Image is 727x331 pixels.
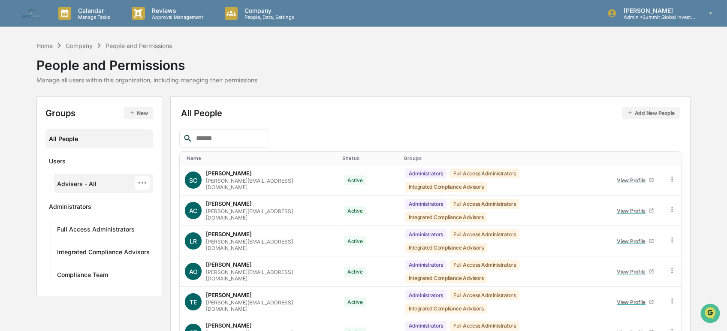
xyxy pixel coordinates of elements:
div: 🖐️ [9,109,15,116]
div: Active [344,236,366,246]
a: View Profile [613,174,658,187]
div: We're available if you need us! [29,74,109,81]
a: View Profile [613,265,658,278]
div: Toggle SortBy [670,155,678,161]
div: Integrated Compliance Advisors [405,182,487,192]
div: Full Access Administrators [57,226,135,236]
div: Start new chat [29,66,141,74]
img: logo [21,7,41,20]
div: [PERSON_NAME] [206,261,252,268]
div: Toggle SortBy [342,155,397,161]
div: People and Permissions [106,42,172,49]
a: 🔎Data Lookup [5,121,57,136]
button: Add New People [622,107,680,119]
div: All People [49,132,150,146]
p: Reviews [145,7,208,14]
div: Administrators [405,321,447,331]
div: [PERSON_NAME][EMAIL_ADDRESS][DOMAIN_NAME] [206,269,333,282]
p: Company [238,7,299,14]
div: Full Access Administrators [450,169,519,178]
div: Active [344,267,366,277]
div: [PERSON_NAME] [206,292,252,298]
span: TE [190,298,197,306]
div: ··· [135,176,150,190]
div: [PERSON_NAME][EMAIL_ADDRESS][DOMAIN_NAME] [206,208,333,221]
div: Groups [45,107,153,119]
span: SC [189,177,197,184]
iframe: Open customer support [700,303,723,326]
div: View Profile [617,268,649,275]
p: People, Data, Settings [238,14,299,20]
img: 1746055101610-c473b297-6a78-478c-a979-82029cc54cd1 [9,66,24,81]
div: Toggle SortBy [187,155,335,161]
a: View Profile [613,204,658,217]
a: 🖐️Preclearance [5,105,59,120]
a: View Profile [613,295,658,309]
div: Toggle SortBy [612,155,660,161]
div: Advisers - All [57,180,97,190]
div: [PERSON_NAME] [206,322,252,329]
div: Compliance Team [57,271,108,281]
div: [PERSON_NAME][EMAIL_ADDRESS][DOMAIN_NAME] [206,178,333,190]
div: 🗄️ [62,109,69,116]
div: [PERSON_NAME] [206,231,252,238]
div: Active [344,206,366,216]
p: How can we help? [9,18,156,32]
a: Powered byPylon [60,145,104,152]
span: Preclearance [17,108,55,117]
p: [PERSON_NAME] [617,7,697,14]
div: Integrated Compliance Advisors [405,273,487,283]
div: Administrators [405,229,447,239]
div: View Profile [617,208,649,214]
div: Administrators [49,203,91,213]
p: Manage Tasks [71,14,115,20]
div: People and Permissions [36,51,257,73]
div: 🔎 [9,125,15,132]
div: Full Access Administrators [450,321,519,331]
div: Full Access Administrators [450,290,519,300]
div: Toggle SortBy [404,155,605,161]
div: Full Access Administrators [450,260,519,270]
div: Integrated Compliance Advisors [405,243,487,253]
div: All People [181,107,680,119]
p: Approval Management [145,14,208,20]
a: View Profile [613,235,658,248]
p: Admin • Summit Global Investments [617,14,697,20]
div: View Profile [617,238,649,244]
div: Home [36,42,53,49]
div: [PERSON_NAME] [206,200,252,207]
button: Start new chat [146,68,156,78]
div: Integrated Compliance Advisors [405,304,487,313]
div: Full Access Administrators [450,229,519,239]
div: Administrators [405,199,447,209]
div: Administrators [405,260,447,270]
span: Data Lookup [17,124,54,133]
div: Active [344,297,366,307]
div: Company [66,42,93,49]
span: LR [190,238,197,245]
div: Active [344,175,366,185]
div: Integrated Compliance Advisors [57,248,150,259]
div: Administrators [405,290,447,300]
span: AC [189,207,197,214]
button: New [124,107,153,119]
div: Users [49,157,66,168]
div: Integrated Compliance Advisors [405,212,487,222]
div: View Profile [617,177,649,184]
a: 🗄️Attestations [59,105,110,120]
div: Administrators [405,169,447,178]
div: Full Access Administrators [450,199,519,209]
span: Attestations [71,108,106,117]
div: View Profile [617,299,649,305]
div: Manage all users within this organization, including managing their permissions [36,76,257,84]
span: Pylon [85,145,104,152]
div: [PERSON_NAME][EMAIL_ADDRESS][DOMAIN_NAME] [206,299,333,312]
div: [PERSON_NAME] [206,170,252,177]
span: AO [189,268,198,275]
p: Calendar [71,7,115,14]
div: [PERSON_NAME][EMAIL_ADDRESS][DOMAIN_NAME] [206,238,333,251]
